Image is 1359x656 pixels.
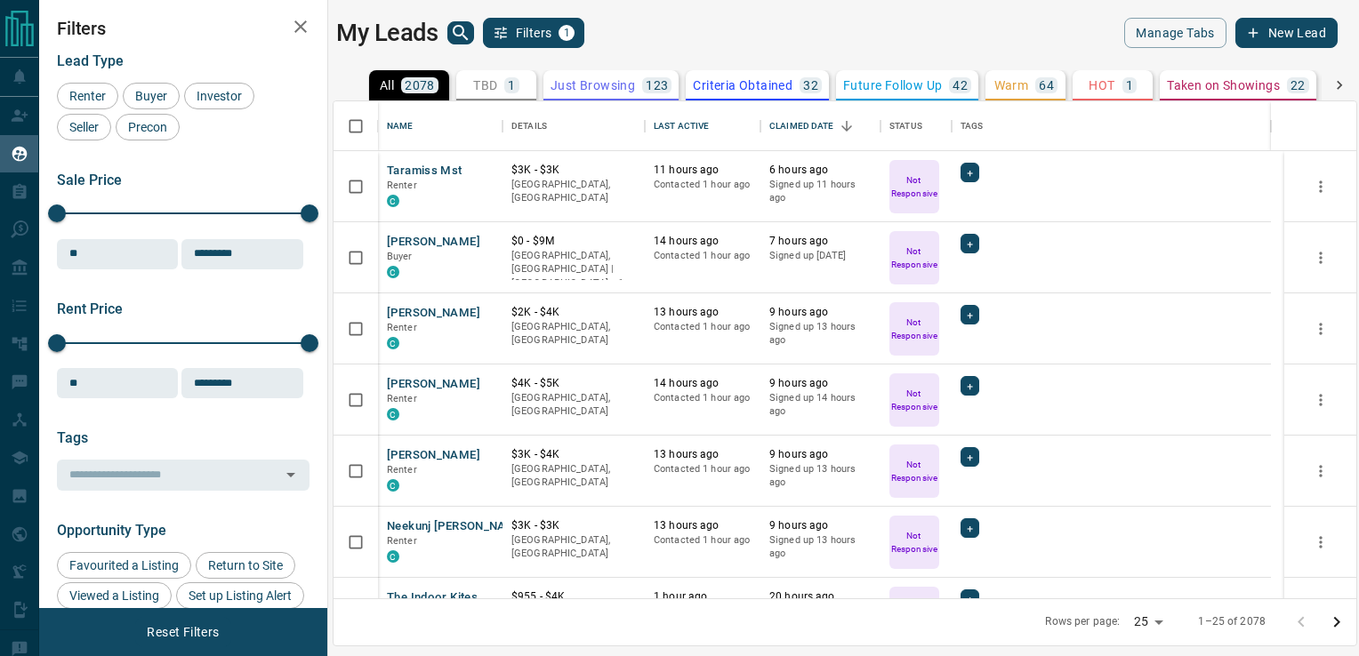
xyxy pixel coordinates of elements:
[387,589,478,606] button: The Indoor Kites
[961,163,979,182] div: +
[967,164,973,181] span: +
[196,552,295,579] div: Return to Site
[387,234,480,251] button: [PERSON_NAME]
[769,320,872,348] p: Signed up 13 hours ago
[1126,79,1133,92] p: 1
[891,458,937,484] p: Not Responsive
[57,83,118,109] div: Renter
[654,391,752,405] p: Contacted 1 hour ago
[122,120,173,134] span: Precon
[961,376,979,396] div: +
[961,234,979,253] div: +
[891,387,937,413] p: Not Responsive
[760,101,881,151] div: Claimed Date
[769,101,834,151] div: Claimed Date
[508,79,515,92] p: 1
[511,101,547,151] div: Details
[953,79,968,92] p: 42
[967,590,973,608] span: +
[511,305,636,320] p: $2K - $4K
[378,101,503,151] div: Name
[769,391,872,419] p: Signed up 14 hours ago
[1089,79,1114,92] p: HOT
[190,89,248,103] span: Investor
[1198,614,1266,629] p: 1–25 of 2078
[654,376,752,391] p: 14 hours ago
[994,79,1029,92] p: Warm
[57,52,124,69] span: Lead Type
[1127,609,1170,635] div: 25
[387,535,417,547] span: Renter
[135,617,230,647] button: Reset Filters
[769,533,872,561] p: Signed up 13 hours ago
[57,300,123,317] span: Rent Price
[551,79,635,92] p: Just Browsing
[881,101,952,151] div: Status
[891,316,937,342] p: Not Responsive
[967,235,973,252] span: +
[387,251,413,262] span: Buyer
[769,234,872,249] p: 7 hours ago
[961,101,984,151] div: Tags
[1307,173,1334,200] button: more
[967,519,973,537] span: +
[57,114,111,140] div: Seller
[387,479,399,492] div: condos.ca
[387,337,399,349] div: condos.ca
[511,589,636,604] p: $955 - $4K
[387,305,480,322] button: [PERSON_NAME]
[278,462,303,487] button: Open
[769,376,872,391] p: 9 hours ago
[511,234,636,249] p: $0 - $9M
[1045,614,1120,629] p: Rows per page:
[57,552,191,579] div: Favourited a Listing
[654,589,752,604] p: 1 hour ago
[654,305,752,320] p: 13 hours ago
[803,79,818,92] p: 32
[769,249,872,263] p: Signed up [DATE]
[769,178,872,205] p: Signed up 11 hours ago
[57,522,166,539] span: Opportunity Type
[1307,529,1334,556] button: more
[387,376,480,393] button: [PERSON_NAME]
[961,518,979,538] div: +
[511,320,636,348] p: [GEOGRAPHIC_DATA], [GEOGRAPHIC_DATA]
[843,79,942,92] p: Future Follow Up
[1307,387,1334,413] button: more
[387,408,399,420] div: condos.ca
[1307,458,1334,484] button: more
[405,79,435,92] p: 2078
[387,180,417,191] span: Renter
[176,582,304,609] div: Set up Listing Alert
[387,195,399,207] div: condos.ca
[769,518,872,533] p: 9 hours ago
[961,305,979,324] div: +
[511,376,636,391] p: $4K - $5K
[961,447,979,467] div: +
[654,533,752,548] p: Contacted 1 hour ago
[483,18,585,48] button: Filters1
[511,462,636,490] p: [GEOGRAPHIC_DATA], [GEOGRAPHIC_DATA]
[129,89,173,103] span: Buyer
[645,101,760,151] div: Last Active
[387,266,399,278] div: condos.ca
[654,320,752,334] p: Contacted 1 hour ago
[891,529,937,556] p: Not Responsive
[654,447,752,462] p: 13 hours ago
[891,173,937,200] p: Not Responsive
[952,101,1271,151] div: Tags
[1307,316,1334,342] button: more
[380,79,394,92] p: All
[123,83,180,109] div: Buyer
[891,244,937,271] p: Not Responsive
[511,249,636,291] p: Toronto
[57,429,88,446] span: Tags
[63,120,105,134] span: Seller
[1307,244,1334,271] button: more
[387,518,527,535] button: Neekunj [PERSON_NAME]
[447,21,474,44] button: search button
[511,391,636,419] p: [GEOGRAPHIC_DATA], [GEOGRAPHIC_DATA]
[889,101,922,151] div: Status
[1319,604,1355,640] button: Go to next page
[116,114,180,140] div: Precon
